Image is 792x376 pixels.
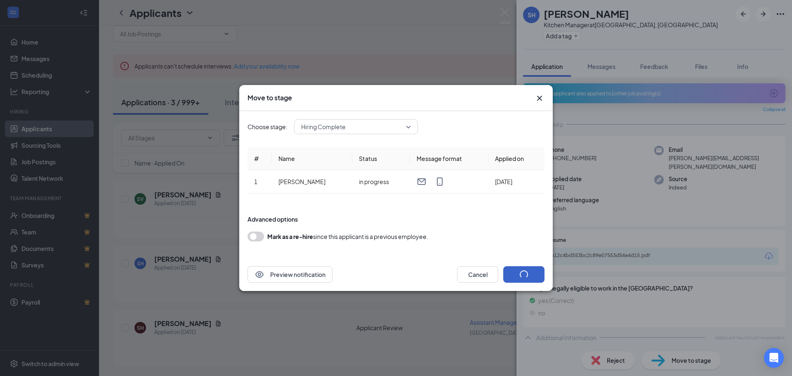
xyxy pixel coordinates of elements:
button: Close [535,93,544,103]
svg: Email [417,177,427,187]
svg: Cross [535,93,544,103]
span: Hiring Complete [301,121,346,133]
button: EyePreview notification [247,266,332,283]
span: 1 [254,178,257,185]
div: since this applicant is a previous employee. [267,232,428,241]
td: [PERSON_NAME] [272,170,352,194]
td: [DATE] [488,170,544,194]
svg: Eye [255,270,264,279]
b: Mark as a re-hire [267,233,313,240]
svg: MobileSms [435,177,445,187]
th: Applied on [488,147,544,170]
td: in progress [352,170,410,194]
button: Cancel [457,266,498,283]
th: Status [352,147,410,170]
th: # [247,147,272,170]
h3: Move to stage [247,93,292,102]
th: Name [272,147,352,170]
span: Choose stage: [247,122,288,131]
div: Advanced options [247,215,544,223]
div: Open Intercom Messenger [764,348,784,368]
th: Message format [410,147,488,170]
